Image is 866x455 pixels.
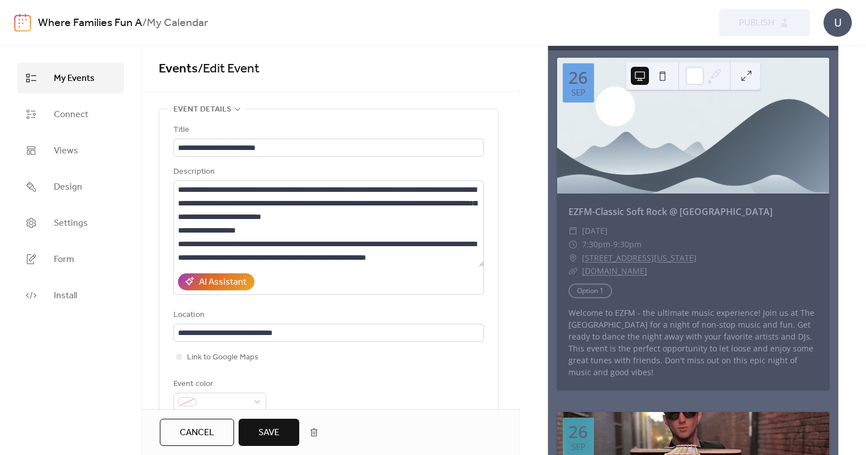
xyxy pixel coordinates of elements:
span: Design [54,181,82,194]
div: ​ [568,238,578,251]
a: My Events [17,63,124,93]
div: Sep [571,88,585,97]
div: 26 [568,69,588,86]
div: ​ [568,251,578,265]
span: [DATE] [582,224,608,238]
div: ​ [568,224,578,238]
a: [DOMAIN_NAME] [582,265,647,276]
a: Install [17,280,124,311]
a: Connect [17,99,124,130]
span: - [610,238,613,251]
a: Form [17,244,124,274]
img: logo [14,14,31,32]
a: EZFM-Classic Soft Rock @ [GEOGRAPHIC_DATA] [568,205,772,218]
a: Views [17,135,124,166]
span: / Edit Event [198,57,260,81]
span: Link to Google Maps [187,351,258,364]
span: Views [54,144,78,158]
button: Save [239,419,299,446]
div: Event color [173,377,264,391]
span: Event details [173,103,231,117]
a: [STREET_ADDRESS][US_STATE] [582,251,697,265]
span: Install [54,289,77,303]
span: Save [258,426,279,440]
div: Title [173,123,482,137]
div: Sep [571,443,585,451]
button: Cancel [160,419,234,446]
div: Description [173,165,482,179]
span: My Events [54,72,95,85]
a: Events [159,57,198,81]
a: Settings [17,208,124,238]
b: / [142,12,147,34]
a: Design [17,171,124,202]
div: Welcome to EZFM - the ultimate music experience! Join us at The [GEOGRAPHIC_DATA] for a night of ... [557,307,829,378]
span: 7:30pm [582,238,610,251]
b: My Calendar [147,12,208,34]
div: U [823,8,852,37]
span: Connect [54,108,88,122]
span: Settings [54,217,88,230]
div: AI Assistant [199,276,247,289]
span: 9:30pm [613,238,642,251]
button: AI Assistant [178,273,254,290]
a: Where Families Fun A [38,12,142,34]
div: Location [173,308,482,322]
div: ​ [568,264,578,278]
span: Cancel [180,426,214,440]
span: Form [54,253,74,267]
div: 26 [568,423,588,440]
